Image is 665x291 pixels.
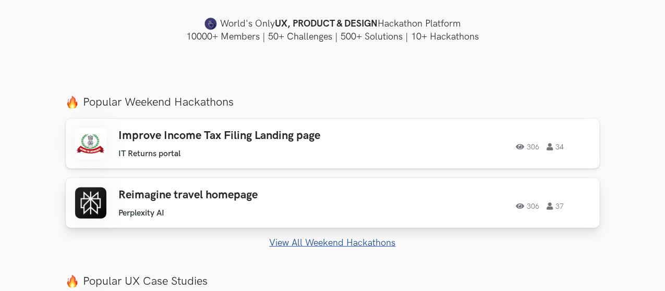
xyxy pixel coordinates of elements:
[66,30,600,43] h4: 10000+ Members | 50+ Challenges | 500+ Solutions | 10+ Hackathons
[66,178,600,228] a: Reimagine travel homepage Perplexity AI 306 37
[66,96,79,109] img: fire.png
[66,237,600,248] a: View All Weekend Hackathons
[66,274,600,288] label: Popular UX Case Studies
[547,203,564,210] span: 37
[66,275,79,288] img: fire.png
[516,143,540,150] span: 306
[119,149,181,159] li: IT Returns portal
[66,95,600,109] label: Popular Weekend Hackathons
[275,17,378,31] strong: UX, PRODUCT & DESIGN
[547,143,564,150] span: 34
[516,203,540,210] span: 306
[66,17,600,31] h4: World's Only Hackathon Platform
[119,188,348,202] h3: Reimagine travel homepage
[119,129,348,143] h3: Improve Income Tax Filing Landing page
[119,208,165,218] li: Perplexity AI
[66,119,600,169] a: Improve Income Tax Filing Landing page IT Returns portal 306 34
[204,17,217,31] img: uxhack-favicon-image.png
